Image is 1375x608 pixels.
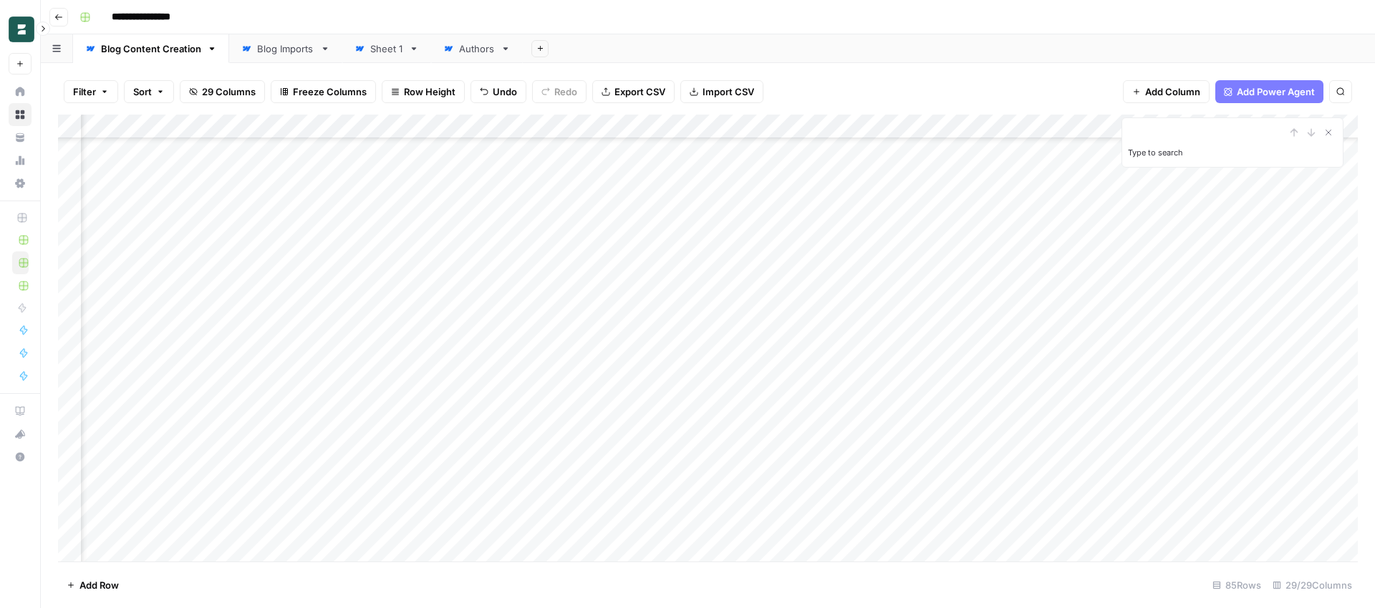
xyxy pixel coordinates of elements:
[1320,124,1337,141] button: Close Search
[271,80,376,103] button: Freeze Columns
[342,34,431,63] a: Sheet 1
[9,400,32,423] a: AirOps Academy
[532,80,587,103] button: Redo
[180,80,265,103] button: 29 Columns
[1267,574,1358,597] div: 29/29 Columns
[459,42,495,56] div: Authors
[404,85,455,99] span: Row Height
[703,85,754,99] span: Import CSV
[64,80,118,103] button: Filter
[9,172,32,195] a: Settings
[9,103,32,126] a: Browse
[1207,574,1267,597] div: 85 Rows
[592,80,675,103] button: Export CSV
[1123,80,1210,103] button: Add Column
[1145,85,1200,99] span: Add Column
[73,34,229,63] a: Blog Content Creation
[101,42,201,56] div: Blog Content Creation
[9,149,32,172] a: Usage
[431,34,523,63] a: Authors
[9,445,32,468] button: Help + Support
[1128,148,1183,158] label: Type to search
[9,16,34,42] img: Borderless Logo
[9,126,32,149] a: Your Data
[133,85,152,99] span: Sort
[9,423,31,445] div: What's new?
[1215,80,1323,103] button: Add Power Agent
[124,80,174,103] button: Sort
[1237,85,1315,99] span: Add Power Agent
[202,85,256,99] span: 29 Columns
[680,80,763,103] button: Import CSV
[554,85,577,99] span: Redo
[382,80,465,103] button: Row Height
[9,11,32,47] button: Workspace: Borderless
[229,34,342,63] a: Blog Imports
[293,85,367,99] span: Freeze Columns
[58,574,127,597] button: Add Row
[471,80,526,103] button: Undo
[9,80,32,103] a: Home
[79,578,119,592] span: Add Row
[257,42,314,56] div: Blog Imports
[614,85,665,99] span: Export CSV
[9,423,32,445] button: What's new?
[493,85,517,99] span: Undo
[73,85,96,99] span: Filter
[370,42,403,56] div: Sheet 1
